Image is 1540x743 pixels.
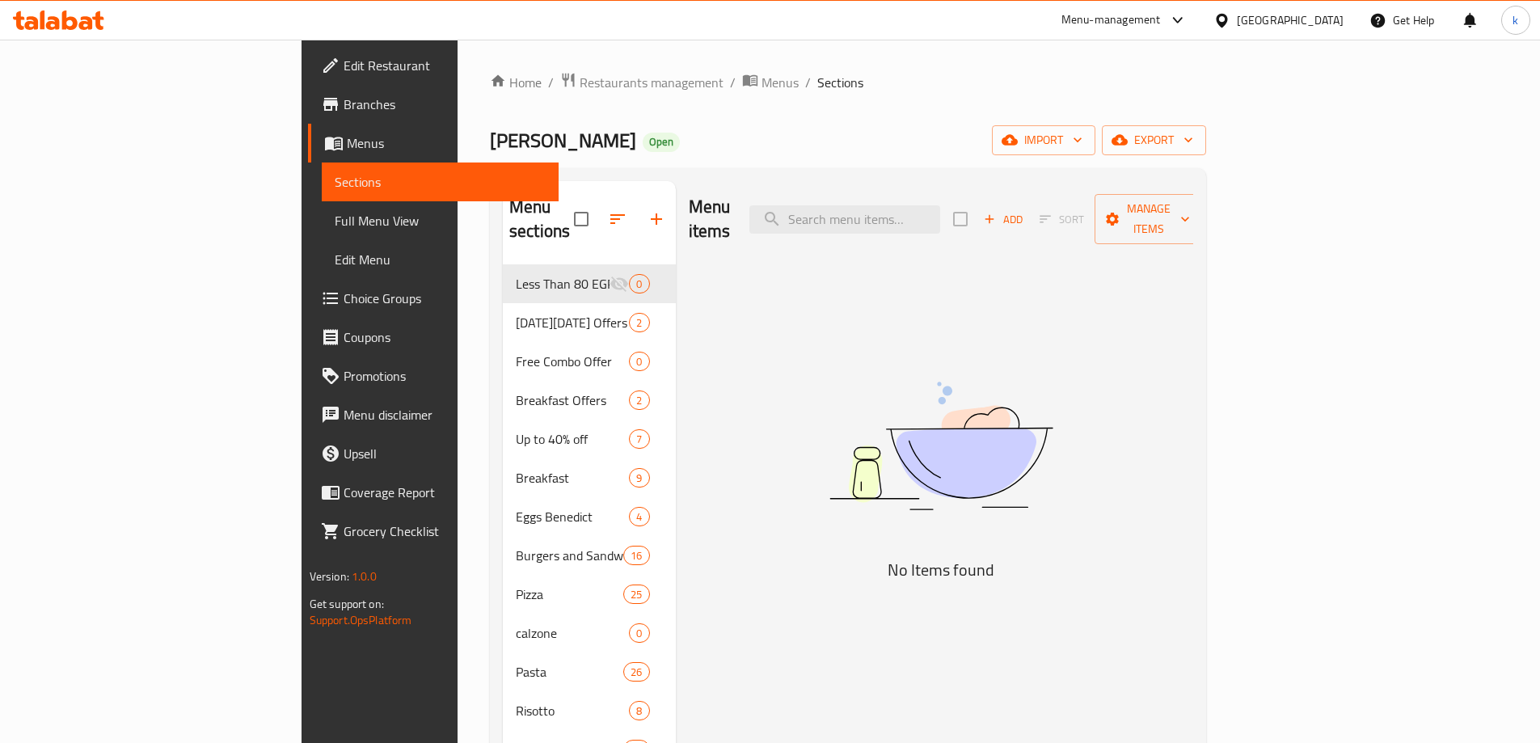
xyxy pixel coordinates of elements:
a: Menus [742,72,799,93]
span: Add item [977,207,1029,232]
span: Restaurants management [580,73,724,92]
div: items [629,507,649,526]
button: import [992,125,1095,155]
span: Edit Restaurant [344,56,546,75]
span: Burgers and Sandwiches [516,546,623,565]
span: Risotto [516,701,629,720]
span: 25 [624,587,648,602]
div: Pizza25 [503,575,676,614]
div: items [629,623,649,643]
span: Select all sections [564,202,598,236]
span: Manage items [1108,199,1190,239]
div: [GEOGRAPHIC_DATA] [1237,11,1344,29]
span: Promotions [344,366,546,386]
a: Sections [322,163,559,201]
div: Up to 40% off7 [503,420,676,458]
span: [PERSON_NAME] [490,122,636,158]
span: [DATE][DATE] Offers [516,313,629,332]
button: Add [977,207,1029,232]
span: Pizza [516,585,623,604]
a: Coupons [308,318,559,357]
a: Branches [308,85,559,124]
a: Edit Menu [322,240,559,279]
div: items [629,390,649,410]
a: Support.OpsPlatform [310,610,412,631]
div: items [629,429,649,449]
div: items [629,313,649,332]
span: 0 [630,277,648,292]
span: 26 [624,665,648,680]
span: Free Combo Offer [516,352,629,371]
div: Risotto8 [503,691,676,730]
span: Grocery Checklist [344,521,546,541]
span: Choice Groups [344,289,546,308]
span: Add [981,210,1025,229]
span: Get support on: [310,593,384,614]
li: / [805,73,811,92]
span: Sections [335,172,546,192]
div: Black Friday Offers [516,313,629,332]
span: Edit Menu [335,250,546,269]
span: Less Than 80 EGP offer [516,274,610,293]
svg: Inactive section [610,274,629,293]
span: Breakfast Offers [516,390,629,410]
div: items [623,662,649,682]
div: Burgers and Sandwiches16 [503,536,676,575]
button: Manage items [1095,194,1203,244]
span: Eggs Benedict [516,507,629,526]
span: Select section first [1029,207,1095,232]
div: items [623,546,649,565]
button: Add section [637,200,676,239]
span: Breakfast [516,468,629,488]
div: Free Combo Offer0 [503,342,676,381]
span: Full Menu View [335,211,546,230]
a: Restaurants management [560,72,724,93]
div: Open [643,133,680,152]
input: search [749,205,940,234]
span: k [1513,11,1518,29]
span: 0 [630,354,648,369]
a: Upsell [308,434,559,473]
a: Menu disclaimer [308,395,559,434]
div: items [629,352,649,371]
div: items [629,468,649,488]
h5: No Items found [739,557,1143,583]
span: Branches [344,95,546,114]
span: 1.0.0 [352,566,377,587]
span: 2 [630,393,648,408]
a: Promotions [308,357,559,395]
li: / [730,73,736,92]
a: Full Menu View [322,201,559,240]
a: Choice Groups [308,279,559,318]
span: 0 [630,626,648,641]
button: export [1102,125,1206,155]
span: 4 [630,509,648,525]
span: Menus [762,73,799,92]
span: Sort sections [598,200,637,239]
div: items [623,585,649,604]
div: [DATE][DATE] Offers2 [503,303,676,342]
div: Less Than 80 EGP offer0 [503,264,676,303]
span: Sections [817,73,863,92]
span: 8 [630,703,648,719]
span: 7 [630,432,648,447]
span: 2 [630,315,648,331]
div: Eggs Benedict4 [503,497,676,536]
span: Open [643,135,680,149]
div: Up to 40% off [516,429,629,449]
div: Breakfast9 [503,458,676,497]
span: export [1115,130,1193,150]
div: Pasta [516,662,623,682]
span: Menu disclaimer [344,405,546,424]
span: Coupons [344,327,546,347]
span: Menus [347,133,546,153]
div: Menu-management [1061,11,1161,30]
img: dish.svg [739,339,1143,553]
span: calzone [516,623,629,643]
span: 16 [624,548,648,564]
